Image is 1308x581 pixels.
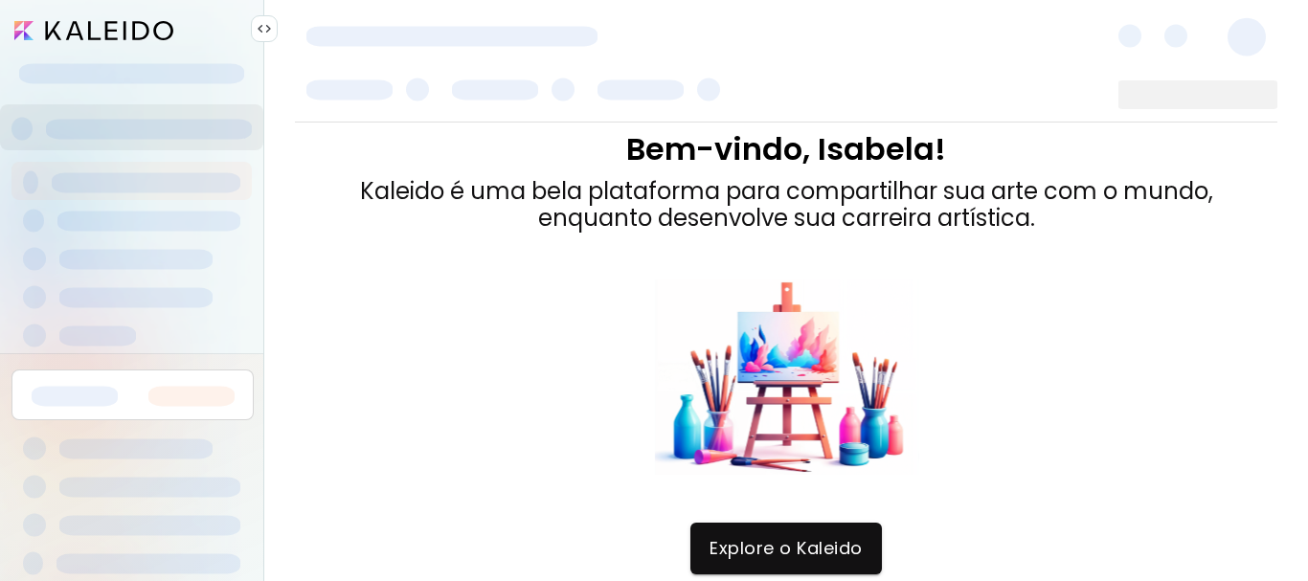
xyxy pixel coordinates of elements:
span: Explore o Kaleido [710,538,863,559]
img: dashboard_ftu_welcome [654,279,919,475]
div: Kaleido é uma bela plataforma para compartilhar sua arte com o mundo, enquanto desenvolve sua car... [360,178,1213,232]
div: Bem-vindo, Isabela! [360,132,1213,167]
img: collapse [257,21,272,36]
button: Explore o Kaleido [690,523,882,574]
